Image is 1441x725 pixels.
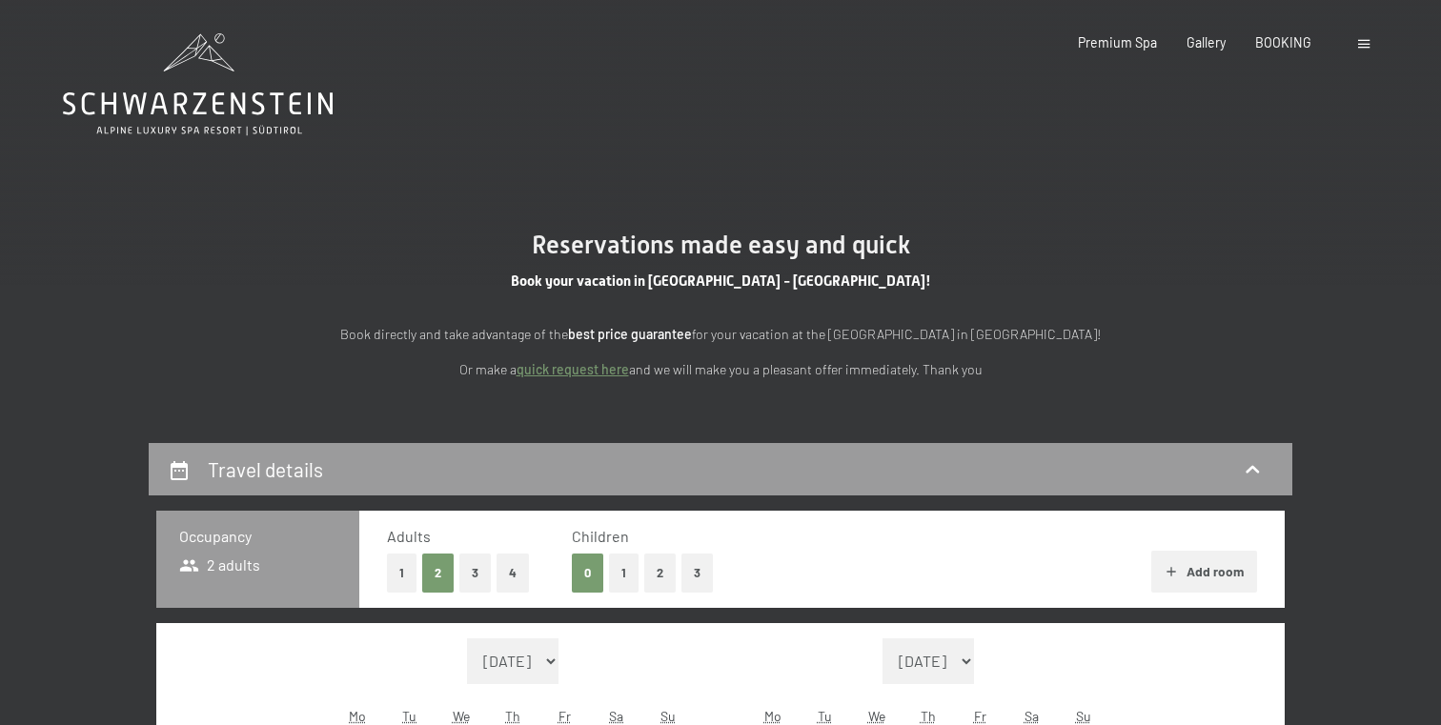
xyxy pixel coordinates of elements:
button: 4 [497,554,529,593]
abbr: Thursday [505,708,520,724]
button: 2 [422,554,454,593]
abbr: Monday [764,708,781,724]
span: Reservations made easy and quick [532,231,910,259]
button: Add room [1151,551,1257,593]
span: 2 adults [179,554,260,575]
abbr: Sunday [1076,708,1091,724]
abbr: Sunday [660,708,676,724]
a: quick request here [517,361,629,377]
abbr: Thursday [921,708,936,724]
abbr: Tuesday [818,708,832,724]
button: 1 [609,554,639,593]
p: Or make a and we will make you a pleasant offer immediately. Thank you [301,359,1140,381]
h3: Occupancy [179,526,336,547]
button: 2 [644,554,676,593]
a: BOOKING [1255,34,1311,50]
abbr: Friday [558,708,571,724]
abbr: Wednesday [868,708,885,724]
abbr: Tuesday [402,708,416,724]
button: 0 [572,554,603,593]
abbr: Friday [974,708,986,724]
button: 3 [459,554,491,593]
abbr: Monday [349,708,366,724]
h2: Travel details [208,457,323,481]
abbr: Wednesday [453,708,470,724]
abbr: Saturday [609,708,623,724]
button: 1 [387,554,416,593]
a: Gallery [1187,34,1226,50]
span: Book your vacation in [GEOGRAPHIC_DATA] - [GEOGRAPHIC_DATA]! [511,272,931,290]
button: 3 [681,554,713,593]
span: Adults [387,527,431,545]
p: Book directly and take advantage of the for your vacation at the [GEOGRAPHIC_DATA] in [GEOGRAPHIC... [301,324,1140,346]
a: Premium Spa [1078,34,1157,50]
span: Children [572,527,629,545]
abbr: Saturday [1025,708,1039,724]
strong: best price guarantee [568,326,692,342]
